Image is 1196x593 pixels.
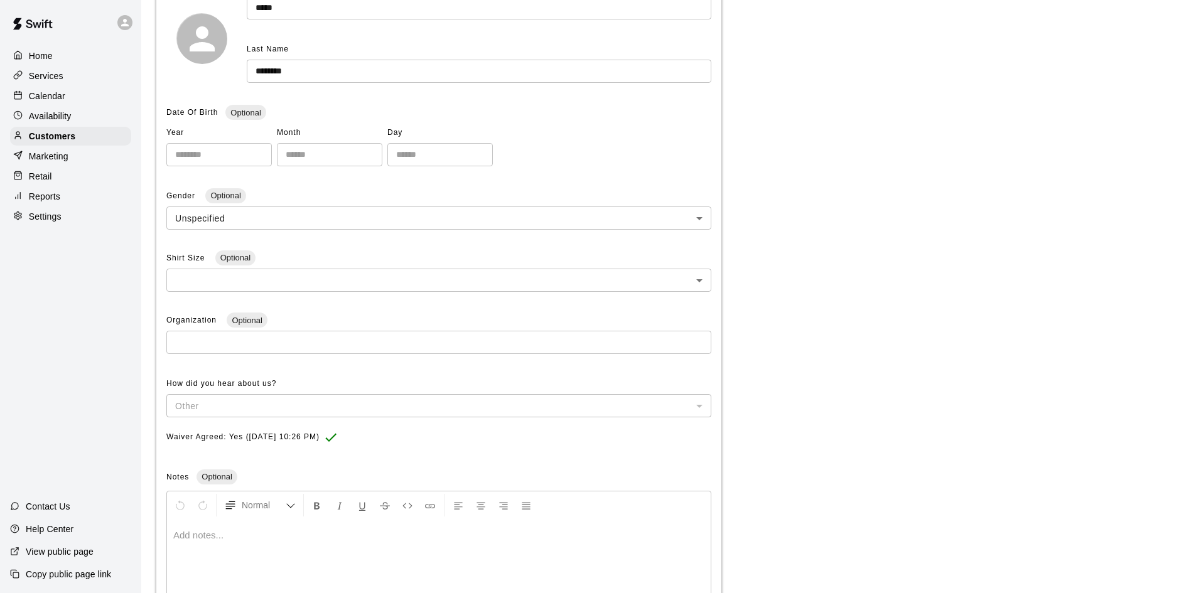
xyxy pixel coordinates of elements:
[10,167,131,186] a: Retail
[166,123,272,143] span: Year
[192,494,213,516] button: Redo
[247,45,289,53] span: Last Name
[10,46,131,65] a: Home
[29,210,62,223] p: Settings
[26,523,73,535] p: Help Center
[306,494,328,516] button: Format Bold
[166,427,320,447] span: Waiver Agreed: Yes ([DATE] 10:26 PM)
[205,191,245,200] span: Optional
[10,207,131,226] a: Settings
[170,494,191,516] button: Undo
[10,127,131,146] a: Customers
[329,494,350,516] button: Format Italics
[26,568,111,580] p: Copy public page link
[493,494,514,516] button: Right Align
[29,150,68,163] p: Marketing
[166,191,198,200] span: Gender
[166,316,219,324] span: Organization
[470,494,492,516] button: Center Align
[29,110,72,122] p: Availability
[166,379,276,388] span: How did you hear about us?
[29,130,75,142] p: Customers
[419,494,441,516] button: Insert Link
[515,494,537,516] button: Justify Align
[225,108,266,117] span: Optional
[448,494,469,516] button: Left Align
[166,394,711,417] div: Other
[166,108,218,117] span: Date Of Birth
[10,187,131,206] a: Reports
[352,494,373,516] button: Format Underline
[26,545,94,558] p: View public page
[197,472,237,481] span: Optional
[10,87,131,105] a: Calendar
[397,494,418,516] button: Insert Code
[29,70,63,82] p: Services
[219,494,301,516] button: Formatting Options
[10,67,131,85] a: Services
[166,206,711,230] div: Unspecified
[29,170,52,183] p: Retail
[29,190,60,203] p: Reports
[215,253,256,262] span: Optional
[374,494,396,516] button: Format Strikethrough
[387,123,493,143] span: Day
[29,90,65,102] p: Calendar
[26,500,70,513] p: Contact Us
[166,473,189,481] span: Notes
[10,147,131,166] a: Marketing
[166,254,208,262] span: Shirt Size
[242,499,286,511] span: Normal
[29,50,53,62] p: Home
[277,123,382,143] span: Month
[227,316,267,325] span: Optional
[10,107,131,126] a: Availability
